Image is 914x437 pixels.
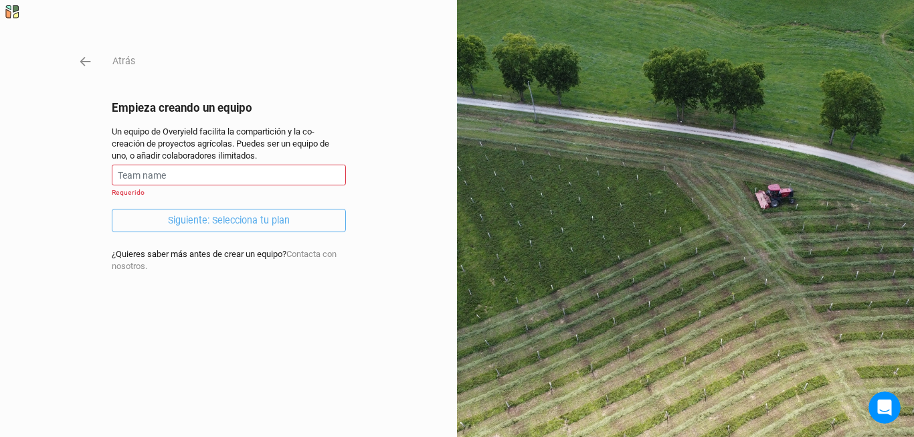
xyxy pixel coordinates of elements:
[112,248,346,272] div: ¿Quieres saber más antes de crear un equipo?
[112,101,346,114] h2: Empieza creando un equipo
[112,54,136,69] button: Atrás
[869,391,901,424] iframe: Intercom live chat
[112,209,346,232] button: Siguiente: Selecciona tu plan
[112,188,346,198] div: Requerido
[112,165,346,185] input: Team name
[112,126,346,163] div: Un equipo de Overyield facilita la compartición y la co-creación de proyectos agrícolas. Puedes s...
